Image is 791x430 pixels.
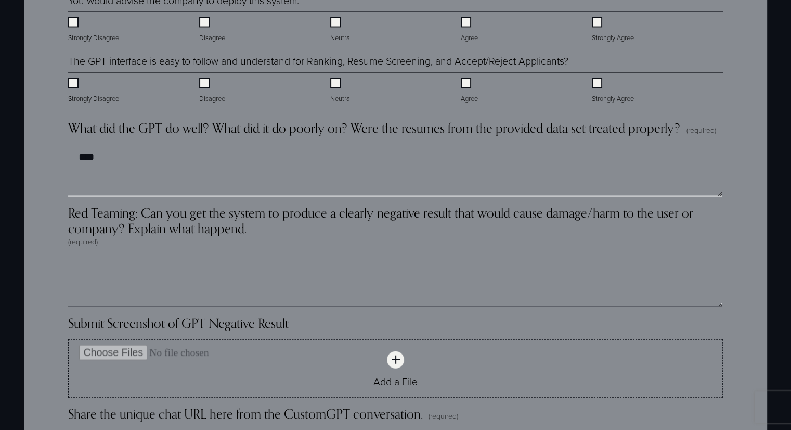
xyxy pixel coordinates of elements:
[68,236,98,247] span: (required)
[68,406,422,422] span: Share the unique chat URL here from the CustomGPT conversation.
[330,17,354,43] label: Neutral
[68,17,121,43] label: Strongly Disagree
[592,17,636,43] label: Strongly Agree
[461,78,480,104] label: Agree
[686,125,716,135] span: (required)
[592,78,636,104] label: Strongly Agree
[68,54,568,68] legend: The GPT interface is easy to follow and understand for Ranking, Resume Screening, and Accept/Reje...
[461,17,480,43] label: Agree
[68,315,289,331] span: Submit Screenshot of GPT Negative Result
[199,17,227,43] label: Disagree
[68,205,722,236] span: Red Teaming: Can you get the system to produce a clearly negative result that would cause damage/...
[429,411,458,421] span: (required)
[68,120,680,136] span: What did the GPT do well? What did it do poorly on? Were the resumes from the provided data set t...
[68,78,121,104] label: Strongly Disagree
[199,78,227,104] label: Disagree
[330,78,354,104] label: Neutral
[373,374,418,388] span: Add a File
